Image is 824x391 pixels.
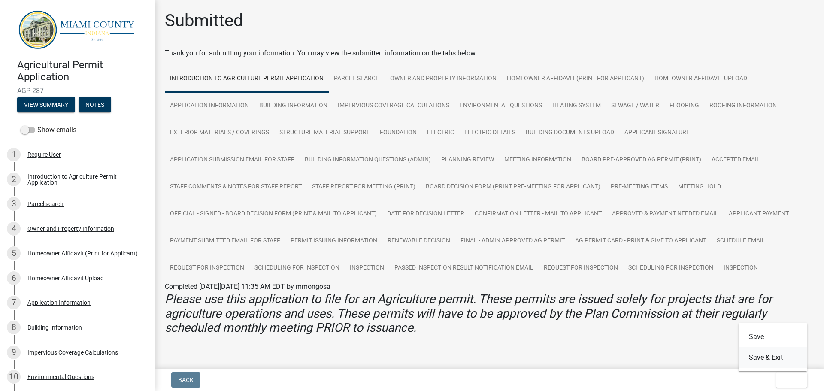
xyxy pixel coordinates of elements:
[739,327,807,347] button: Save
[606,92,664,120] a: Sewage / Water
[7,246,21,260] div: 5
[724,200,794,228] a: Applicant Payment
[274,119,375,147] a: Structure Material Support
[649,65,752,93] a: Homeowner Affidavit Upload
[375,119,422,147] a: Foundation
[7,197,21,211] div: 3
[165,173,307,201] a: Staff Comments & Notes for Staff Report
[165,92,254,120] a: Application Information
[7,346,21,359] div: 9
[619,119,695,147] a: Applicant Signature
[521,119,619,147] a: Building Documents Upload
[7,296,21,309] div: 7
[165,146,300,174] a: Application Submission Email for Staff
[421,173,606,201] a: Board Decision Form (Print Pre-Meeting for Applicant)
[165,10,243,31] h1: Submitted
[17,87,137,95] span: AGP-287
[17,97,75,112] button: View Summary
[739,323,807,371] div: Exit
[27,173,141,185] div: Introduction to Agriculture Permit Application
[27,201,64,207] div: Parcel search
[165,255,249,282] a: Request for Inspection
[718,255,763,282] a: Inspection
[165,227,285,255] a: Payment Submitted Email for Staff
[7,370,21,384] div: 10
[539,255,623,282] a: Request for Inspection
[547,92,606,120] a: Heating System
[27,349,118,355] div: Impervious Coverage Calculations
[7,173,21,186] div: 2
[455,227,570,255] a: FINAL - Admin Approved Ag Permit
[254,92,333,120] a: Building Information
[704,92,782,120] a: Roofing Information
[178,376,194,383] span: Back
[389,255,539,282] a: Passed Inspection Result Notification Email
[27,152,61,158] div: Require User
[502,65,649,93] a: Homeowner Affidavit (Print for Applicant)
[454,92,547,120] a: Environmental Questions
[27,250,138,256] div: Homeowner Affidavit (Print for Applicant)
[776,372,807,388] button: Exit
[171,372,200,388] button: Back
[570,227,712,255] a: Ag Permit Card - PRINT & GIVE TO APPLICANT
[436,146,499,174] a: Planning Review
[706,146,765,174] a: Accepted Email
[27,324,82,330] div: Building Information
[329,65,385,93] a: Parcel search
[606,173,673,201] a: Pre-Meeting Items
[27,275,104,281] div: Homeowner Affidavit Upload
[300,146,436,174] a: Building Information Questions (Admin)
[385,65,502,93] a: Owner and Property Information
[459,119,521,147] a: Electric Details
[382,227,455,255] a: Renewable Decision
[607,200,724,228] a: Approved & Payment Needed Email
[79,102,111,109] wm-modal-confirm: Notes
[79,97,111,112] button: Notes
[17,102,75,109] wm-modal-confirm: Summary
[27,226,114,232] div: Owner and Property Information
[499,146,576,174] a: Meeting Information
[7,271,21,285] div: 6
[7,148,21,161] div: 1
[285,227,382,255] a: Permit Issuing Information
[165,282,330,291] span: Completed [DATE][DATE] 11:35 AM EDT by mmongosa
[623,255,718,282] a: Scheduling for Inspection
[345,255,389,282] a: Inspection
[576,146,706,174] a: Board Pre-Approved Ag Permit (PRINT)
[307,173,421,201] a: Staff Report for Meeting (PRINT)
[165,292,772,335] i: Please use this application to file for an Agriculture permit. These permits are issued solely fo...
[664,92,704,120] a: Flooring
[333,92,454,120] a: Impervious Coverage Calculations
[17,59,148,84] h4: Agricultural Permit Application
[382,200,470,228] a: Date for Decision Letter
[249,255,345,282] a: Scheduling for Inspection
[165,119,274,147] a: Exterior Materials / Coverings
[7,321,21,334] div: 8
[165,48,814,58] div: Thank you for submitting your information. You may view the submitted information on the tabs below.
[470,200,607,228] a: Confirmation Letter - MAIL TO APPLICANT
[165,200,382,228] a: Official - Signed - Board Decision Form (Print & Mail to Applicant)
[17,9,141,50] img: Miami County, Indiana
[422,119,459,147] a: Electric
[165,65,329,93] a: Introduction to Agriculture Permit Application
[7,222,21,236] div: 4
[712,227,770,255] a: Schedule Email
[739,347,807,368] button: Save & Exit
[673,173,726,201] a: Meeting Hold
[27,300,91,306] div: Application Information
[783,376,795,383] span: Exit
[27,374,94,380] div: Environmental Questions
[21,125,76,135] label: Show emails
